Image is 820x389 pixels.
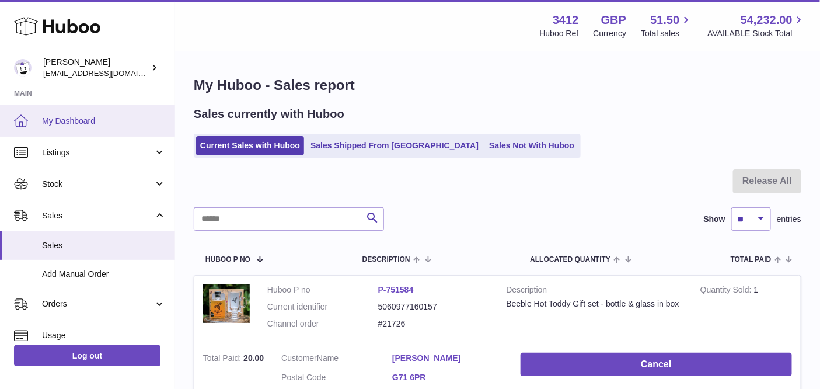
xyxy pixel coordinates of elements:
dt: Huboo P no [267,284,378,296]
dt: Current identifier [267,301,378,312]
span: Usage [42,330,166,341]
span: ALLOCATED Quantity [530,256,610,263]
a: 51.50 Total sales [641,12,693,39]
a: Sales Shipped From [GEOGRAPHIC_DATA] [306,136,483,155]
div: Huboo Ref [540,28,579,39]
span: Customer [281,353,317,363]
div: [PERSON_NAME] [43,57,148,79]
dt: Postal Code [281,372,392,386]
span: AVAILABLE Stock Total [707,28,806,39]
h2: Sales currently with Huboo [194,106,344,122]
span: Listings [42,147,153,158]
img: info@beeble.buzz [14,59,32,77]
a: P-751584 [378,285,414,294]
dt: Name [281,353,392,367]
span: Add Manual Order [42,269,166,280]
strong: Quantity Sold [700,285,754,297]
td: 1 [692,276,801,344]
span: Stock [42,179,153,190]
a: 54,232.00 AVAILABLE Stock Total [707,12,806,39]
img: 1680706014.png [203,284,250,323]
span: 54,232.00 [741,12,793,28]
span: Huboo P no [205,256,250,263]
strong: GBP [601,12,626,28]
span: Description [362,256,410,263]
a: Log out [14,345,160,366]
span: Sales [42,210,153,221]
h1: My Huboo - Sales report [194,76,801,95]
span: Sales [42,240,166,251]
label: Show [704,214,725,225]
span: [EMAIL_ADDRESS][DOMAIN_NAME] [43,68,172,78]
a: [PERSON_NAME] [392,353,503,364]
span: entries [777,214,801,225]
button: Cancel [521,353,792,377]
strong: 3412 [553,12,579,28]
dd: #21726 [378,318,489,329]
a: G71 6PR [392,372,503,383]
strong: Total Paid [203,353,243,366]
span: My Dashboard [42,116,166,127]
span: Total paid [731,256,772,263]
div: Beeble Hot Toddy Gift set - bottle & glass in box [507,298,683,310]
a: Current Sales with Huboo [196,136,304,155]
div: Currency [594,28,627,39]
span: Total sales [641,28,693,39]
strong: Description [507,284,683,298]
span: 51.50 [650,12,679,28]
span: Orders [42,298,153,310]
dt: Channel order [267,318,378,329]
a: Sales Not With Huboo [485,136,578,155]
dd: 5060977160157 [378,301,489,312]
span: 20.00 [243,353,264,363]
